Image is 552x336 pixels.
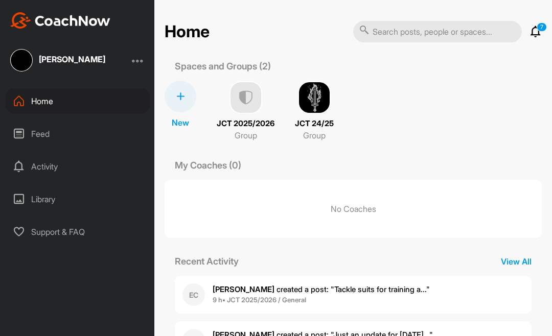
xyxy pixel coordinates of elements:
div: Feed [6,121,150,147]
a: JCT 24/25Group [295,81,334,142]
p: Group [235,129,257,141]
a: JCT 2025/2026Group [217,81,274,142]
img: square_082079f112c3673e1f129100a53fe484.png [298,81,331,114]
b: [PERSON_NAME] [213,284,274,294]
img: CoachNow [10,12,110,29]
span: created a post : "Tackle suits for training a..." [213,284,430,294]
p: JCT 24/25 [295,118,334,130]
div: EC [182,283,205,306]
p: 7 [537,22,547,32]
p: Group [303,129,326,141]
p: Spaces and Groups (2) [165,59,281,73]
div: [PERSON_NAME] [39,55,105,63]
p: JCT 2025/2026 [217,118,274,130]
div: Library [6,186,150,212]
p: No Coaches [165,180,542,238]
p: Recent Activity [165,254,249,268]
p: View All [491,255,542,268]
div: Activity [6,154,150,179]
div: Home [6,88,150,114]
img: uAAAAAElFTkSuQmCC [229,81,262,114]
p: New [172,116,189,129]
div: Support & FAQ [6,219,150,245]
p: My Coaches (0) [165,158,251,172]
img: square_304b06564c21c852d73ae051e3d0d3b0.jpg [10,49,33,71]
h2: Home [165,22,210,42]
input: Search posts, people or spaces... [353,21,522,42]
b: 9 h • JCT 2025/2026 / General [213,296,306,304]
